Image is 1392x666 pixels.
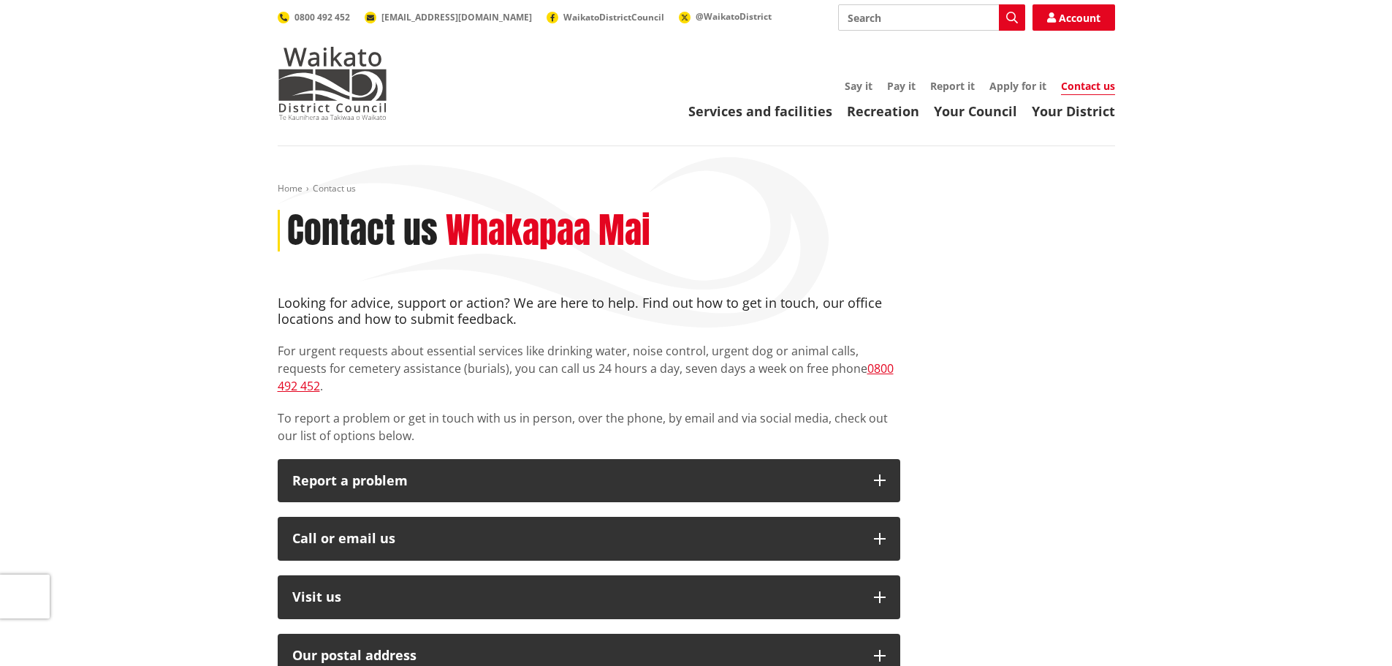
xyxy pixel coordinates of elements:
a: [EMAIL_ADDRESS][DOMAIN_NAME] [365,11,532,23]
span: 0800 492 452 [294,11,350,23]
a: Contact us [1061,79,1115,95]
a: Account [1032,4,1115,31]
p: Report a problem [292,474,859,488]
span: @WaikatoDistrict [696,10,772,23]
div: Call or email us [292,531,859,546]
p: Visit us [292,590,859,605]
button: Visit us [278,575,900,619]
h2: Our postal address [292,648,859,663]
p: To report a problem or get in touch with us in person, over the phone, by email and via social me... [278,409,900,444]
h4: Looking for advice, support or action? We are here to help. Find out how to get in touch, our off... [278,295,900,327]
button: Report a problem [278,459,900,503]
h2: Whakapaa Mai [446,210,650,252]
a: Home [278,182,303,194]
a: Apply for it [989,79,1046,93]
span: WaikatoDistrictCouncil [563,11,664,23]
p: For urgent requests about essential services like drinking water, noise control, urgent dog or an... [278,342,900,395]
nav: breadcrumb [278,183,1115,195]
a: 0800 492 452 [278,11,350,23]
a: Report it [930,79,975,93]
span: [EMAIL_ADDRESS][DOMAIN_NAME] [381,11,532,23]
span: Contact us [313,182,356,194]
a: Say it [845,79,872,93]
a: @WaikatoDistrict [679,10,772,23]
a: Your District [1032,102,1115,120]
a: WaikatoDistrictCouncil [547,11,664,23]
h1: Contact us [287,210,438,252]
img: Waikato District Council - Te Kaunihera aa Takiwaa o Waikato [278,47,387,120]
a: Pay it [887,79,916,93]
a: 0800 492 452 [278,360,894,394]
input: Search input [838,4,1025,31]
a: Services and facilities [688,102,832,120]
button: Call or email us [278,517,900,561]
a: Recreation [847,102,919,120]
a: Your Council [934,102,1017,120]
